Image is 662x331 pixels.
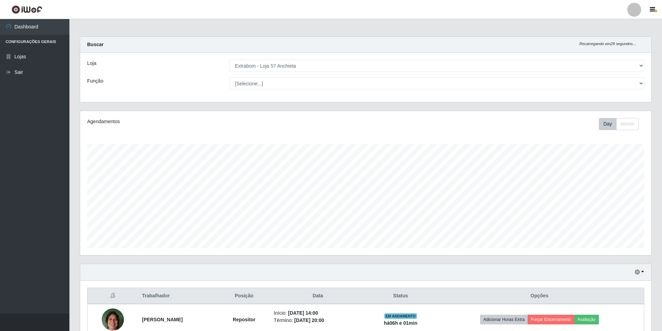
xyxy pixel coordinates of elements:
[599,118,639,130] div: First group
[138,288,219,304] th: Trabalhador
[233,317,255,322] strong: Repositor
[294,317,324,323] time: [DATE] 20:00
[366,288,435,304] th: Status
[87,77,103,85] label: Função
[11,5,42,14] img: CoreUI Logo
[528,315,574,324] button: Forçar Encerramento
[274,317,362,324] li: Término:
[288,310,318,316] time: [DATE] 14:00
[219,288,270,304] th: Posição
[579,42,636,46] i: Recarregando em 29 segundos...
[384,313,417,319] span: EM ANDAMENTO
[574,315,599,324] button: Avaliação
[274,309,362,317] li: Início:
[599,118,617,130] button: Day
[87,60,96,67] label: Loja
[616,118,639,130] button: Month
[270,288,366,304] th: Data
[435,288,644,304] th: Opções
[87,118,313,125] div: Agendamentos
[384,320,418,326] strong: há 06 h e 01 min
[599,118,644,130] div: Toolbar with button groups
[87,42,103,47] strong: Buscar
[142,317,183,322] strong: [PERSON_NAME]
[480,315,528,324] button: Adicionar Horas Extra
